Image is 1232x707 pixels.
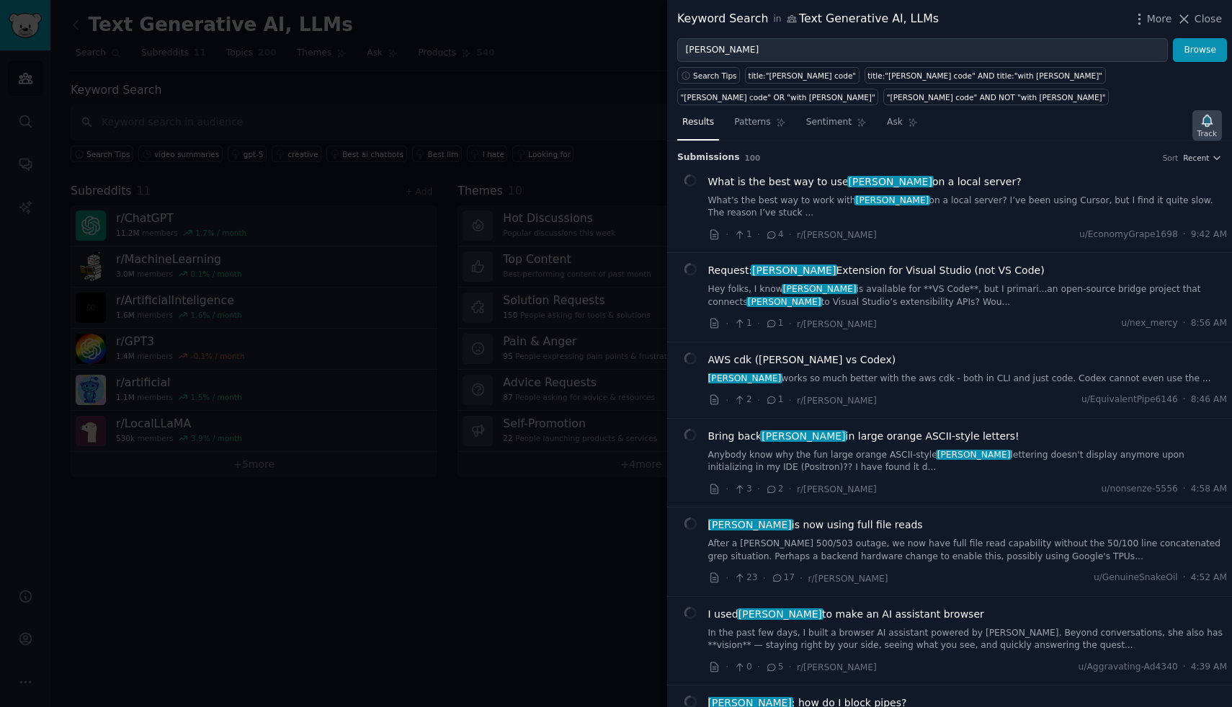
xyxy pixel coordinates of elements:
span: 4:58 AM [1191,483,1227,496]
button: Browse [1173,38,1227,63]
span: Patterns [734,116,770,129]
span: [PERSON_NAME] [782,284,857,294]
span: · [726,393,728,408]
span: · [757,316,760,332]
span: [PERSON_NAME] [854,195,930,205]
span: · [726,659,728,675]
span: · [757,481,760,497]
span: 2 [765,483,783,496]
div: title:"[PERSON_NAME] code" [749,71,857,81]
a: Ask [882,111,923,141]
span: Close [1195,12,1222,27]
span: 1 [765,393,783,406]
span: [PERSON_NAME] [847,176,934,187]
a: "[PERSON_NAME] code" AND NOT "with [PERSON_NAME]" [883,89,1109,105]
a: After a [PERSON_NAME] 500/503 outage, we now have full file read capability without the 50/100 li... [708,538,1228,563]
span: Ask [887,116,903,129]
span: r/[PERSON_NAME] [797,662,877,672]
span: · [726,227,728,242]
input: Try a keyword related to your business [677,38,1168,63]
span: · [1183,661,1186,674]
a: Anybody know why the fun large orange ASCII-style[PERSON_NAME]lettering doesn't display anymore u... [708,449,1228,474]
div: Track [1197,128,1217,138]
span: · [757,659,760,675]
span: 4 [765,228,783,241]
a: Results [677,111,719,141]
div: title:"[PERSON_NAME] code" AND title:"with [PERSON_NAME]" [867,71,1102,81]
span: 1 [733,228,751,241]
span: · [1183,483,1186,496]
span: r/[PERSON_NAME] [797,396,877,406]
span: 1 [733,317,751,330]
span: · [789,393,792,408]
a: title:"[PERSON_NAME] code" [745,67,860,84]
span: · [726,571,728,586]
span: r/[PERSON_NAME] [797,230,877,240]
span: · [789,227,792,242]
a: [PERSON_NAME]is now using full file reads [708,517,923,533]
span: · [1183,228,1186,241]
span: 9:42 AM [1191,228,1227,241]
span: · [757,393,760,408]
span: r/[PERSON_NAME] [797,484,877,494]
span: 8:56 AM [1191,317,1227,330]
span: 8:46 AM [1191,393,1227,406]
span: u/Aggravating-Ad4340 [1079,661,1178,674]
a: I used[PERSON_NAME]to make an AI assistant browser [708,607,984,622]
div: "[PERSON_NAME] code" AND NOT "with [PERSON_NAME]" [887,92,1106,102]
div: Sort [1163,153,1179,163]
span: 23 [733,572,757,584]
button: Recent [1183,153,1222,163]
span: What is the best way to use on a local server? [708,174,1022,190]
span: 4:39 AM [1191,661,1227,674]
span: [PERSON_NAME] [737,608,823,620]
span: [PERSON_NAME] [707,519,793,530]
span: u/EconomyGrape1698 [1079,228,1178,241]
span: 4:52 AM [1191,572,1227,584]
a: Patterns [729,111,790,141]
span: r/[PERSON_NAME] [797,319,877,329]
span: · [1183,572,1186,584]
span: · [789,659,792,675]
a: In the past few days, I built a browser AI assistant powered by [PERSON_NAME]. Beyond conversatio... [708,627,1228,652]
span: 2 [733,393,751,406]
button: More [1132,12,1172,27]
a: What’s the best way to work with[PERSON_NAME]on a local server? I’ve been using Cursor, but I fin... [708,195,1228,220]
span: 3 [733,483,751,496]
span: 1 [765,317,783,330]
span: Bring back in large orange ASCII-style letters! [708,429,1019,444]
div: "[PERSON_NAME] code" OR "with [PERSON_NAME]" [681,92,875,102]
span: · [1183,317,1186,330]
span: I used to make an AI assistant browser [708,607,984,622]
span: 5 [765,661,783,674]
span: u/EquivalentPipe6146 [1081,393,1178,406]
a: title:"[PERSON_NAME] code" AND title:"with [PERSON_NAME]" [865,67,1106,84]
span: is now using full file reads [708,517,923,533]
a: "[PERSON_NAME] code" OR "with [PERSON_NAME]" [677,89,878,105]
span: [PERSON_NAME] [760,430,847,442]
button: Search Tips [677,67,740,84]
span: 100 [745,154,761,162]
a: AWS cdk ([PERSON_NAME] vs Codex) [708,352,896,368]
span: Search Tips [693,71,737,81]
a: [PERSON_NAME]works so much better with the aws cdk - both in CLI and just code. Codex cannot even... [708,373,1228,386]
button: Track [1192,110,1222,141]
span: 17 [771,572,795,584]
a: Request:[PERSON_NAME]Extension for Visual Studio (not VS Code) [708,263,1045,278]
a: Sentiment [801,111,872,141]
span: Sentiment [806,116,852,129]
a: Bring back[PERSON_NAME]in large orange ASCII-style letters! [708,429,1019,444]
span: Recent [1183,153,1209,163]
span: · [800,571,803,586]
span: Request: Extension for Visual Studio (not VS Code) [708,263,1045,278]
span: [PERSON_NAME] [936,450,1012,460]
span: [PERSON_NAME] [707,373,782,383]
span: u/nex_mercy [1121,317,1178,330]
a: Hey folks, I know[PERSON_NAME]is available for **VS Code**, but I primari...an open-source bridge... [708,283,1228,308]
span: More [1147,12,1172,27]
span: Results [682,116,714,129]
span: [PERSON_NAME] [746,297,822,307]
span: u/GenuineSnakeOil [1094,572,1178,584]
a: What is the best way to use[PERSON_NAME]on a local server? [708,174,1022,190]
